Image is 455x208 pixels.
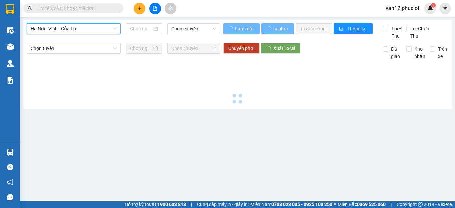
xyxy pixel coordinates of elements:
[197,201,249,208] span: Cung cấp máy in - giấy in:
[37,5,115,12] input: Tìm tên, số ĐT hoặc mã đơn
[149,3,161,14] button: file-add
[389,25,406,40] span: Lọc Đã Thu
[408,25,430,40] span: Lọc Chưa Thu
[134,3,145,14] button: plus
[223,23,260,34] button: Làm mới
[165,3,176,14] button: aim
[334,203,336,206] span: ⚪️
[261,43,300,54] button: Xuất Excel
[7,27,14,34] img: warehouse-icon
[339,26,345,32] span: bar-chart
[296,23,332,34] button: In đơn chọn
[168,6,173,11] span: aim
[388,45,403,60] span: Đã giao
[432,3,434,8] span: 1
[171,43,216,53] span: Chọn chuyến
[7,43,14,50] img: warehouse-icon
[235,25,254,32] span: Làm mới
[7,179,13,185] span: notification
[157,202,186,207] strong: 1900 633 818
[7,194,13,200] span: message
[391,201,392,208] span: |
[334,23,373,34] button: bar-chartThống kê
[7,149,14,156] img: warehouse-icon
[223,43,260,54] button: Chuyển phơi
[7,77,14,84] img: solution-icon
[412,45,428,60] span: Kho nhận
[431,3,436,8] sup: 1
[137,6,142,11] span: plus
[31,24,117,34] span: Hà Nội - Vinh - Cửa Lò
[435,45,450,60] span: Trên xe
[130,25,152,32] input: Chọn ngày
[347,25,367,32] span: Thống kê
[228,26,234,31] span: loading
[380,4,424,12] span: van12.phucloi
[7,164,13,170] span: question-circle
[250,201,332,208] span: Miền Nam
[442,5,448,11] span: caret-down
[418,202,423,207] span: copyright
[261,23,294,34] button: In phơi
[338,201,386,208] span: Miền Bắc
[6,4,14,14] img: logo-vxr
[28,6,32,11] span: search
[153,6,157,11] span: file-add
[427,5,433,11] img: icon-new-feature
[130,45,152,52] input: Chọn ngày
[271,202,332,207] strong: 0708 023 035 - 0935 103 250
[31,43,117,53] span: Chọn tuyến
[191,201,192,208] span: |
[267,26,272,31] span: loading
[125,201,186,208] span: Hỗ trợ kỹ thuật:
[171,24,216,34] span: Chọn chuyến
[7,60,14,67] img: warehouse-icon
[439,3,451,14] button: caret-down
[357,202,386,207] strong: 0369 525 060
[273,25,289,32] span: In phơi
